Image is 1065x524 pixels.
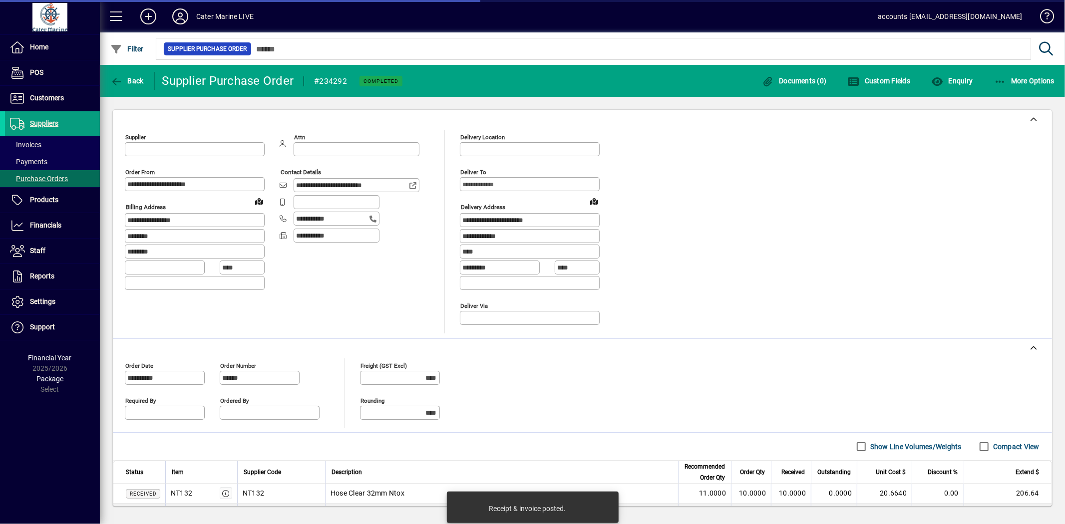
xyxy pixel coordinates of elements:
[771,484,811,504] td: 10.0000
[30,247,45,255] span: Staff
[878,8,1023,24] div: accounts [EMAIL_ADDRESS][DOMAIN_NAME]
[685,461,725,483] span: Recommended Order Qty
[172,467,184,478] span: Item
[5,315,100,340] a: Support
[460,134,505,141] mat-label: Delivery Location
[811,484,857,504] td: 0.0000
[912,484,964,504] td: 0.00
[5,153,100,170] a: Payments
[196,8,254,24] div: Cater Marine LIVE
[5,188,100,213] a: Products
[108,40,146,58] button: Filter
[460,302,488,309] mat-label: Deliver via
[489,504,566,514] div: Receipt & invoice posted.
[678,504,731,524] td: 7.0000
[5,60,100,85] a: POS
[30,221,61,229] span: Financials
[678,484,731,504] td: 11.0000
[168,44,247,54] span: Supplier Purchase Order
[110,77,144,85] span: Back
[876,467,906,478] span: Unit Cost $
[817,467,851,478] span: Outstanding
[994,77,1055,85] span: More Options
[108,72,146,90] button: Back
[5,239,100,263] a: Staff
[110,45,144,53] span: Filter
[360,397,384,404] mat-label: Rounding
[762,77,827,85] span: Documents (0)
[731,484,771,504] td: 10.0000
[759,72,829,90] button: Documents (0)
[237,504,325,524] td: NT138
[30,43,48,51] span: Home
[125,134,146,141] mat-label: Supplier
[363,78,398,84] span: Completed
[36,375,63,383] span: Package
[171,488,192,498] div: NT132
[771,504,811,524] td: 7.0000
[332,467,362,478] span: Description
[162,73,294,89] div: Supplier Purchase Order
[5,170,100,187] a: Purchase Orders
[30,297,55,305] span: Settings
[360,362,407,369] mat-label: Freight (GST excl)
[731,504,771,524] td: 7.0000
[460,169,486,176] mat-label: Deliver To
[314,73,347,89] div: #234292
[251,193,267,209] a: View on map
[5,86,100,111] a: Customers
[132,7,164,25] button: Add
[5,289,100,314] a: Settings
[740,467,765,478] span: Order Qty
[125,397,156,404] mat-label: Required by
[28,354,72,362] span: Financial Year
[992,72,1058,90] button: More Options
[220,397,249,404] mat-label: Ordered by
[928,467,958,478] span: Discount %
[30,68,43,76] span: POS
[126,467,143,478] span: Status
[964,504,1052,524] td: 173.31
[848,77,911,85] span: Custom Fields
[811,504,857,524] td: 0.0000
[991,442,1040,452] label: Compact View
[125,362,153,369] mat-label: Order date
[30,323,55,331] span: Support
[30,196,58,204] span: Products
[244,467,281,478] span: Supplier Code
[781,467,805,478] span: Received
[964,484,1052,504] td: 206.64
[5,35,100,60] a: Home
[30,272,54,280] span: Reports
[294,134,305,141] mat-label: Attn
[1016,467,1039,478] span: Extend $
[10,158,47,166] span: Payments
[931,77,973,85] span: Enquiry
[5,213,100,238] a: Financials
[845,72,913,90] button: Custom Fields
[857,484,912,504] td: 20.6640
[912,504,964,524] td: 0.00
[10,141,41,149] span: Invoices
[5,264,100,289] a: Reports
[5,136,100,153] a: Invoices
[331,488,404,498] span: Hose Clear 32mm Ntox
[10,175,68,183] span: Purchase Orders
[125,169,155,176] mat-label: Order from
[857,504,912,524] td: 24.7587
[220,362,256,369] mat-label: Order number
[30,94,64,102] span: Customers
[1033,2,1053,34] a: Knowledge Base
[100,72,155,90] app-page-header-button: Back
[929,72,975,90] button: Enquiry
[30,119,58,127] span: Suppliers
[130,491,156,497] span: Received
[237,484,325,504] td: NT132
[164,7,196,25] button: Profile
[586,193,602,209] a: View on map
[868,442,962,452] label: Show Line Volumes/Weights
